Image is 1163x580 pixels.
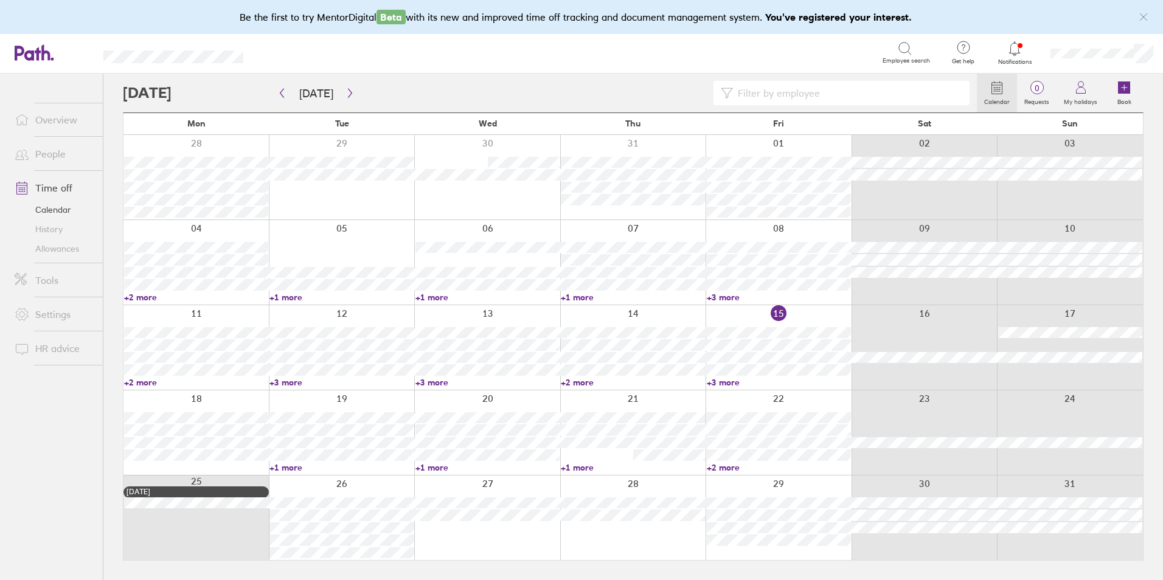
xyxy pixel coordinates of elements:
[240,10,924,24] div: Be the first to try MentorDigital with its new and improved time off tracking and document manage...
[1110,95,1139,106] label: Book
[124,377,268,388] a: +2 more
[5,142,103,166] a: People
[127,488,266,496] div: [DATE]
[124,292,268,303] a: +2 more
[977,95,1017,106] label: Calendar
[269,292,414,303] a: +1 more
[5,336,103,361] a: HR advice
[1017,74,1057,112] a: 0Requests
[5,200,103,219] a: Calendar
[290,83,343,103] button: [DATE]
[977,74,1017,112] a: Calendar
[561,377,705,388] a: +2 more
[625,119,641,128] span: Thu
[5,268,103,292] a: Tools
[1017,83,1057,93] span: 0
[765,11,912,23] b: You've registered your interest.
[269,377,414,388] a: +3 more
[276,47,307,58] div: Search
[561,292,705,303] a: +1 more
[5,176,103,200] a: Time off
[1017,95,1057,106] label: Requests
[1062,119,1078,128] span: Sun
[707,377,851,388] a: +3 more
[1057,74,1105,112] a: My holidays
[5,219,103,239] a: History
[995,58,1035,66] span: Notifications
[561,462,705,473] a: +1 more
[415,377,560,388] a: +3 more
[479,119,497,128] span: Wed
[1105,74,1144,112] a: Book
[187,119,206,128] span: Mon
[415,292,560,303] a: +1 more
[335,119,349,128] span: Tue
[5,108,103,132] a: Overview
[883,57,930,64] span: Employee search
[5,302,103,326] a: Settings
[5,239,103,258] a: Allowances
[707,462,851,473] a: +2 more
[269,462,414,473] a: +1 more
[707,292,851,303] a: +3 more
[918,119,931,128] span: Sat
[377,10,406,24] span: Beta
[415,462,560,473] a: +1 more
[1057,95,1105,106] label: My holidays
[995,40,1035,66] a: Notifications
[733,81,962,105] input: Filter by employee
[773,119,784,128] span: Fri
[943,58,983,65] span: Get help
